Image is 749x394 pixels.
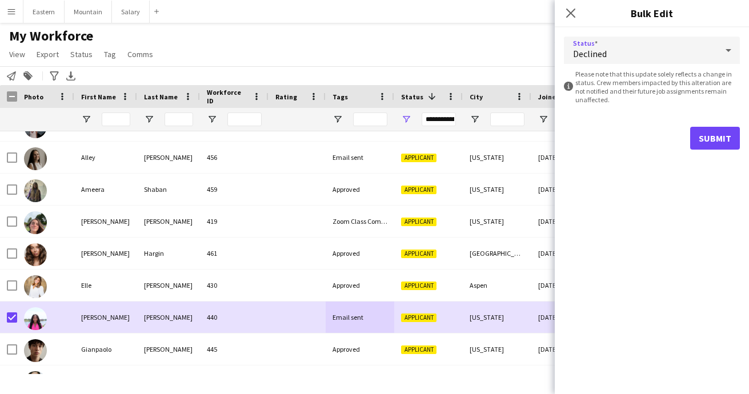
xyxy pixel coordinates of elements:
div: 445 [200,333,269,365]
button: Open Filter Menu [470,114,480,124]
div: Zoom Class Completed [326,206,394,237]
span: Joined [538,93,560,101]
div: [DATE] [531,301,600,333]
h3: Bulk Edit [555,6,749,21]
div: [US_STATE] [463,142,531,173]
input: Workforce ID Filter Input [227,112,262,126]
div: Alley [74,142,137,173]
div: [PERSON_NAME] [74,238,137,269]
div: [PERSON_NAME] [74,206,137,237]
div: [US_STATE] [463,206,531,237]
span: Export [37,49,59,59]
span: Status [70,49,93,59]
img: Hannah Taylor [24,371,47,394]
div: Email sent [326,301,394,333]
div: [DATE] [531,333,600,365]
span: Status [401,93,423,101]
div: [DATE] [531,174,600,205]
div: 430 [200,270,269,301]
div: [PERSON_NAME] [137,206,200,237]
span: Tag [104,49,116,59]
div: [GEOGRAPHIC_DATA] [463,238,531,269]
div: Shaban [137,174,200,205]
button: Open Filter Menu [538,114,548,124]
div: [DATE] [531,270,600,301]
div: 419 [200,206,269,237]
img: Delaney Hargin [24,243,47,266]
div: [PERSON_NAME] [137,333,200,365]
div: Elle [74,270,137,301]
div: [DATE] [531,238,600,269]
div: [DATE] [531,142,600,173]
button: Open Filter Menu [81,114,91,124]
input: First Name Filter Input [102,112,130,126]
span: My Workforce [9,27,93,45]
div: Gianpaolo [74,333,137,365]
span: Applicant [401,250,436,258]
span: Declined [573,48,607,59]
div: [PERSON_NAME] [137,142,200,173]
app-action-btn: Add to tag [21,69,35,83]
input: City Filter Input [490,112,524,126]
span: Applicant [401,186,436,194]
span: Comms [127,49,153,59]
a: Comms [123,47,158,62]
div: Approved [326,174,394,205]
div: 440 [200,301,269,333]
div: Please note that this update solely reflects a change in status. Crew members impacted by this al... [564,70,740,104]
span: Rating [275,93,297,101]
app-action-btn: Advanced filters [47,69,61,83]
button: Open Filter Menu [333,114,343,124]
div: 461 [200,238,269,269]
div: [US_STATE] [463,174,531,205]
div: [DATE] [531,206,600,237]
img: Alley Bowman [24,147,47,170]
div: 459 [200,174,269,205]
img: Ameera Shaban [24,179,47,202]
div: Approved [326,270,394,301]
input: Last Name Filter Input [165,112,193,126]
button: Open Filter Menu [401,114,411,124]
img: Gianpaolo Ruiz Jones [24,339,47,362]
span: Workforce ID [207,88,248,105]
span: Applicant [401,218,436,226]
div: Hargin [137,238,200,269]
div: Approved [326,238,394,269]
app-action-btn: Notify workforce [5,69,18,83]
span: Applicant [401,345,436,354]
button: Salary [112,1,150,23]
div: [PERSON_NAME] [137,270,200,301]
a: Tag [99,47,121,62]
button: Eastern [23,1,65,23]
button: Mountain [65,1,112,23]
button: Submit [690,127,740,150]
div: [PERSON_NAME] [74,301,137,333]
img: Anna Siragusa [24,211,47,234]
a: Export [32,47,63,62]
button: Open Filter Menu [207,114,217,124]
a: Status [66,47,97,62]
img: Elle Eggleston [24,275,47,298]
span: Photo [24,93,43,101]
button: Open Filter Menu [144,114,154,124]
img: Gabrielle Crapps [24,307,47,330]
span: View [9,49,25,59]
div: 456 [200,142,269,173]
span: City [470,93,483,101]
span: Applicant [401,313,436,322]
div: [US_STATE] [463,301,531,333]
input: Tags Filter Input [353,112,387,126]
div: Approved [326,333,394,365]
div: Ameera [74,174,137,205]
app-action-btn: Export XLSX [64,69,78,83]
div: [PERSON_NAME] [137,301,200,333]
div: Email sent [326,142,394,173]
span: Tags [333,93,348,101]
a: View [5,47,30,62]
div: Aspen [463,270,531,301]
span: Last Name [144,93,178,101]
span: Applicant [401,154,436,162]
span: Applicant [401,282,436,290]
span: First Name [81,93,116,101]
div: [US_STATE] [463,333,531,365]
